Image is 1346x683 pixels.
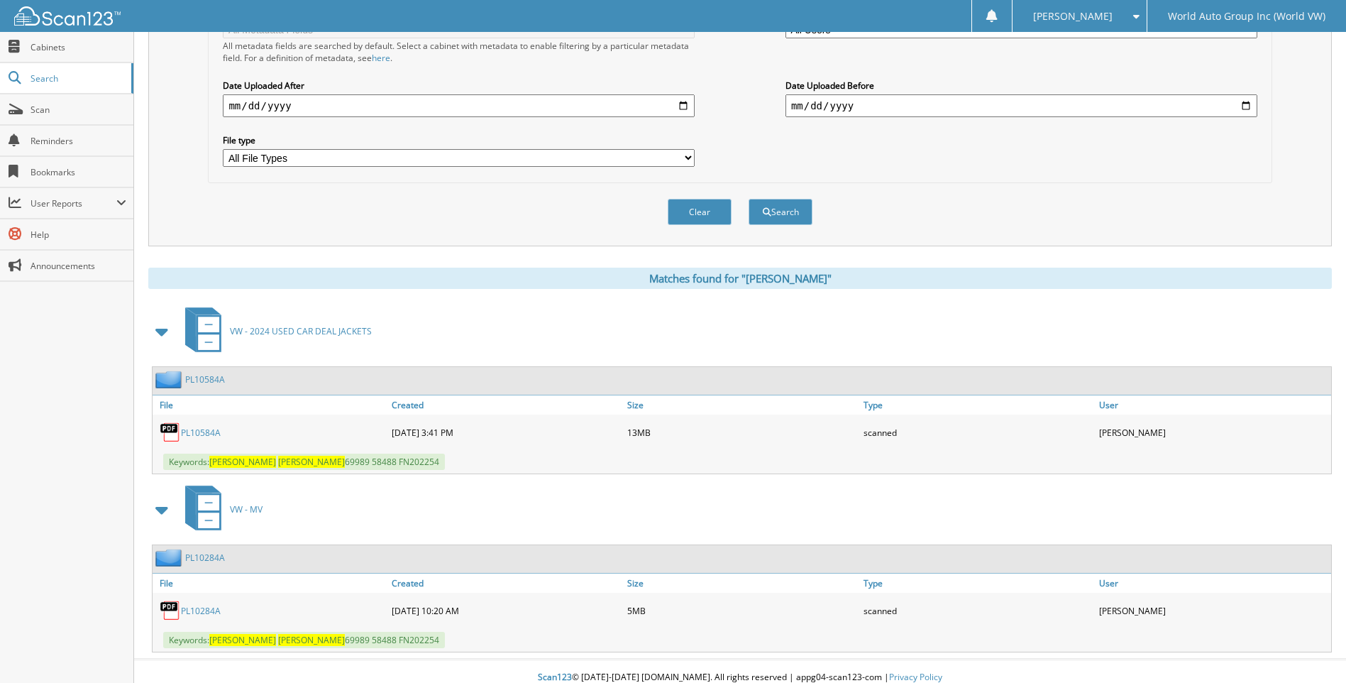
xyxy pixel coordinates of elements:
div: [PERSON_NAME] [1096,418,1331,447]
a: File [153,395,388,415]
span: VW - MV [230,503,263,515]
span: Cabinets [31,41,126,53]
img: folder2.png [155,371,185,388]
a: VW - MV [177,481,263,537]
a: User [1096,395,1331,415]
span: [PERSON_NAME] [278,634,345,646]
div: Matches found for "[PERSON_NAME]" [148,268,1332,289]
div: [DATE] 10:20 AM [388,596,624,625]
a: User [1096,574,1331,593]
a: PL10584A [185,373,225,386]
span: [PERSON_NAME] [278,456,345,468]
a: Type [860,395,1096,415]
a: File [153,574,388,593]
div: scanned [860,596,1096,625]
a: PL10284A [185,552,225,564]
a: Size [624,395,859,415]
iframe: Chat Widget [1275,615,1346,683]
a: Type [860,574,1096,593]
span: Keywords: 69989 58488 FN202254 [163,454,445,470]
button: Clear [668,199,732,225]
label: Date Uploaded Before [785,80,1257,92]
a: Size [624,574,859,593]
span: Bookmarks [31,166,126,178]
a: PL10284A [181,605,221,617]
a: here [372,52,390,64]
span: Search [31,72,124,84]
span: Scan [31,104,126,116]
label: File type [223,134,695,146]
a: Created [388,395,624,415]
div: scanned [860,418,1096,447]
a: VW - 2024 USED CAR DEAL JACKETS [177,303,372,359]
img: scan123-logo-white.svg [14,6,121,26]
span: Announcements [31,260,126,272]
a: PL10584A [181,427,221,439]
a: Created [388,574,624,593]
span: [PERSON_NAME] [209,634,276,646]
span: Scan123 [538,671,572,683]
span: Help [31,229,126,241]
img: folder2.png [155,549,185,567]
img: PDF.png [160,600,181,621]
div: 5MB [624,596,859,625]
div: All metadata fields are searched by default. Select a cabinet with metadata to enable filtering b... [223,40,695,64]
button: Search [749,199,812,225]
span: User Reports [31,197,116,209]
input: end [785,94,1257,117]
span: World Auto Group Inc (World VW) [1168,12,1325,21]
input: start [223,94,695,117]
div: [DATE] 3:41 PM [388,418,624,447]
a: Privacy Policy [889,671,942,683]
span: VW - 2024 USED CAR DEAL JACKETS [230,325,372,337]
span: [PERSON_NAME] [1033,12,1113,21]
span: [PERSON_NAME] [209,456,276,468]
span: Reminders [31,135,126,147]
img: PDF.png [160,422,181,443]
span: Keywords: 69989 58488 FN202254 [163,632,445,648]
div: 13MB [624,418,859,447]
label: Date Uploaded After [223,80,695,92]
div: [PERSON_NAME] [1096,596,1331,625]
